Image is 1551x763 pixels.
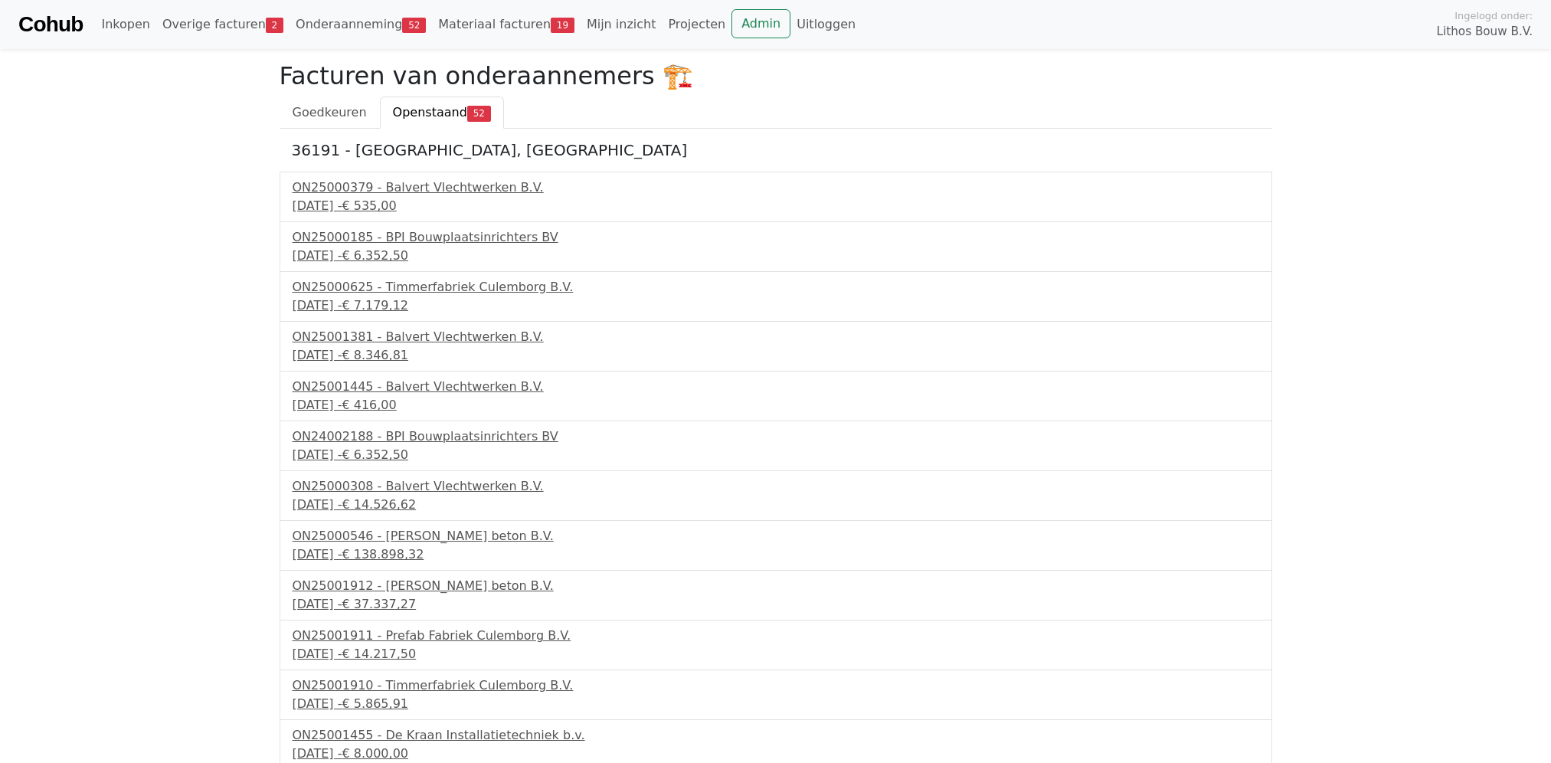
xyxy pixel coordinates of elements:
span: 52 [402,18,426,33]
a: Inkopen [95,9,155,40]
a: ON25001455 - De Kraan Installatietechniek b.v.[DATE] -€ 8.000,00 [293,726,1259,763]
div: [DATE] - [293,197,1259,215]
div: [DATE] - [293,247,1259,265]
a: ON25001381 - Balvert Vlechtwerken B.V.[DATE] -€ 8.346,81 [293,328,1259,365]
span: 19 [551,18,574,33]
span: € 5.865,91 [342,696,408,711]
a: Goedkeuren [280,97,380,129]
span: Openstaand [393,105,467,120]
a: ON25000308 - Balvert Vlechtwerken B.V.[DATE] -€ 14.526,62 [293,477,1259,514]
div: [DATE] - [293,446,1259,464]
span: € 14.217,50 [342,647,416,661]
a: ON25001912 - [PERSON_NAME] beton B.V.[DATE] -€ 37.337,27 [293,577,1259,614]
a: ON25001911 - Prefab Fabriek Culemborg B.V.[DATE] -€ 14.217,50 [293,627,1259,663]
span: Lithos Bouw B.V. [1437,23,1533,41]
a: ON24002188 - BPI Bouwplaatsinrichters BV[DATE] -€ 6.352,50 [293,427,1259,464]
span: € 416,00 [342,398,396,412]
div: [DATE] - [293,496,1259,514]
span: € 8.000,00 [342,746,408,761]
div: ON25000546 - [PERSON_NAME] beton B.V. [293,527,1259,545]
a: Openstaand52 [380,97,504,129]
a: ON25001445 - Balvert Vlechtwerken B.V.[DATE] -€ 416,00 [293,378,1259,414]
span: € 535,00 [342,198,396,213]
div: ON25000379 - Balvert Vlechtwerken B.V. [293,178,1259,197]
span: 52 [467,106,491,121]
a: ON25000546 - [PERSON_NAME] beton B.V.[DATE] -€ 138.898,32 [293,527,1259,564]
a: ON25000379 - Balvert Vlechtwerken B.V.[DATE] -€ 535,00 [293,178,1259,215]
a: ON25000185 - BPI Bouwplaatsinrichters BV[DATE] -€ 6.352,50 [293,228,1259,265]
div: [DATE] - [293,645,1259,663]
div: [DATE] - [293,545,1259,564]
div: [DATE] - [293,346,1259,365]
a: Cohub [18,6,83,43]
div: [DATE] - [293,296,1259,315]
div: ON25001910 - Timmerfabriek Culemborg B.V. [293,676,1259,695]
div: [DATE] - [293,595,1259,614]
a: Mijn inzicht [581,9,663,40]
a: Onderaanneming52 [290,9,432,40]
a: Overige facturen2 [156,9,290,40]
div: [DATE] - [293,396,1259,414]
h2: Facturen van onderaannemers 🏗️ [280,61,1272,90]
h5: 36191 - [GEOGRAPHIC_DATA], [GEOGRAPHIC_DATA] [292,141,1260,159]
a: Admin [731,9,790,38]
span: € 6.352,50 [342,248,408,263]
div: ON24002188 - BPI Bouwplaatsinrichters BV [293,427,1259,446]
span: Ingelogd onder: [1454,8,1533,23]
div: ON25001445 - Balvert Vlechtwerken B.V. [293,378,1259,396]
a: Uitloggen [790,9,862,40]
div: [DATE] - [293,745,1259,763]
span: 2 [266,18,283,33]
div: ON25000625 - Timmerfabriek Culemborg B.V. [293,278,1259,296]
a: Projecten [662,9,731,40]
span: € 37.337,27 [342,597,416,611]
span: € 7.179,12 [342,298,408,313]
a: ON25000625 - Timmerfabriek Culemborg B.V.[DATE] -€ 7.179,12 [293,278,1259,315]
div: ON25000185 - BPI Bouwplaatsinrichters BV [293,228,1259,247]
div: ON25001911 - Prefab Fabriek Culemborg B.V. [293,627,1259,645]
span: € 138.898,32 [342,547,424,562]
span: € 6.352,50 [342,447,408,462]
div: [DATE] - [293,695,1259,713]
div: ON25001381 - Balvert Vlechtwerken B.V. [293,328,1259,346]
div: ON25001455 - De Kraan Installatietechniek b.v. [293,726,1259,745]
span: € 14.526,62 [342,497,416,512]
a: Materiaal facturen19 [432,9,581,40]
a: ON25001910 - Timmerfabriek Culemborg B.V.[DATE] -€ 5.865,91 [293,676,1259,713]
span: Goedkeuren [293,105,367,120]
span: € 8.346,81 [342,348,408,362]
div: ON25000308 - Balvert Vlechtwerken B.V. [293,477,1259,496]
div: ON25001912 - [PERSON_NAME] beton B.V. [293,577,1259,595]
